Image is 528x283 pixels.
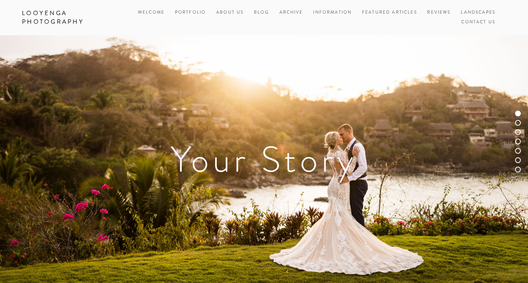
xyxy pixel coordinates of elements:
[17,7,126,28] a: Looyenga Photography
[279,8,303,18] a: Archive
[254,8,269,18] a: Blog
[427,8,450,18] a: Reviews
[362,8,417,18] a: Featured Articles
[461,8,495,18] a: Landscapes
[461,18,495,27] a: Contact Us
[138,8,165,18] a: Welcome
[175,9,206,15] a: Portfolio
[22,141,506,177] h1: Your Story
[216,8,244,18] a: About Us
[313,9,352,15] a: Information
